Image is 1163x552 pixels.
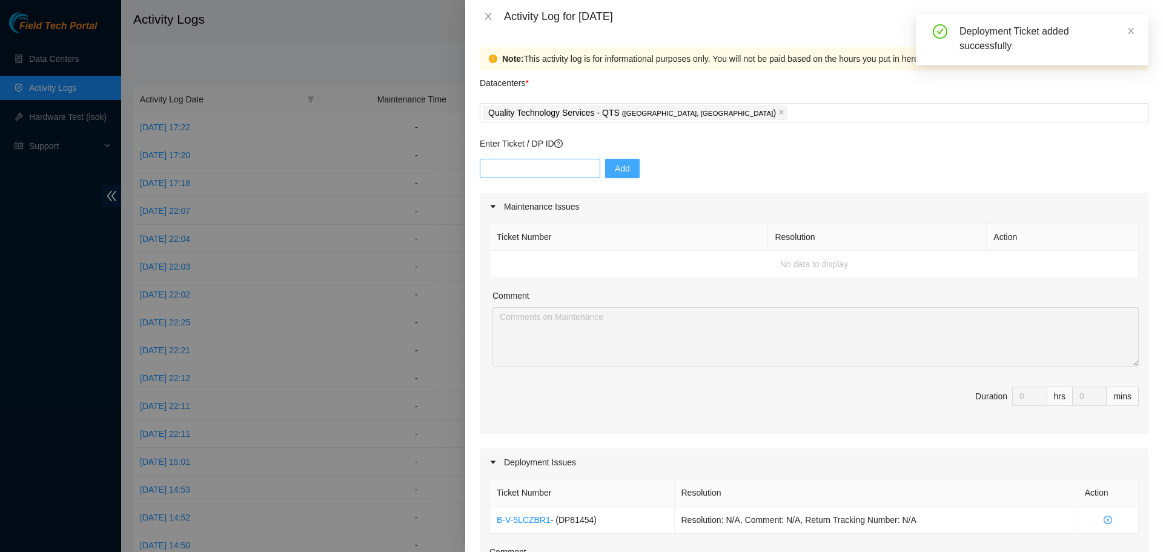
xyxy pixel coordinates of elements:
span: question-circle [554,139,563,148]
button: Add [605,159,640,178]
span: check-circle [933,24,947,39]
p: Enter Ticket / DP ID [480,137,1148,150]
span: close [483,12,493,21]
label: Comment [492,289,529,302]
div: hrs [1047,387,1073,406]
a: B-V-5LCZBR1 [497,515,551,525]
textarea: Comment [492,307,1139,367]
th: Action [1078,479,1139,507]
span: close-circle [1085,516,1132,524]
th: Resolution [675,479,1078,507]
span: caret-right [489,459,497,466]
th: Ticket Number [490,224,768,251]
th: Ticket Number [490,479,675,507]
div: Maintenance Issues [480,193,1148,221]
td: No data to display [490,251,1139,278]
strong: Note: [502,52,524,65]
div: Duration [975,390,1007,403]
th: Action [987,224,1139,251]
span: close [1127,27,1135,35]
th: Resolution [768,224,987,251]
span: - ( DP81454 ) [551,515,597,525]
td: Resolution: N/A, Comment: N/A, Return Tracking Number: N/A [675,507,1078,534]
div: Deployment Ticket added successfully [959,24,1134,53]
div: Deployment Issues [480,448,1148,476]
button: Close [480,11,497,22]
p: Quality Technology Services - QTS ) [488,106,776,120]
span: exclamation-circle [489,55,497,63]
span: caret-right [489,203,497,210]
p: Datacenters [480,70,529,90]
span: close [778,109,784,116]
span: Add [615,162,630,175]
span: ( [GEOGRAPHIC_DATA], [GEOGRAPHIC_DATA] [622,110,774,117]
div: Activity Log for [DATE] [504,10,1148,23]
div: mins [1107,387,1139,406]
